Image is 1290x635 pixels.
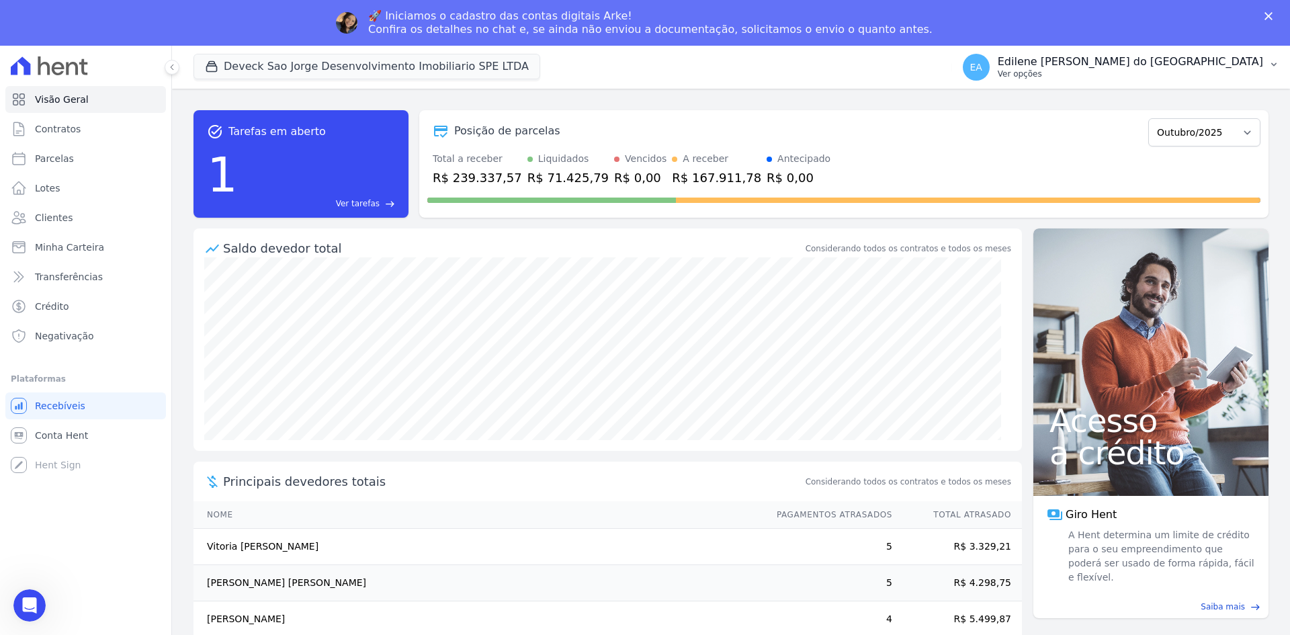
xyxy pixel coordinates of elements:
span: Minha Carteira [35,241,104,254]
span: Contratos [35,122,81,136]
th: Total Atrasado [893,501,1022,529]
a: Saiba mais east [1041,601,1260,613]
span: Giro Hent [1066,507,1117,523]
td: [PERSON_NAME] [PERSON_NAME] [193,565,764,601]
a: Ver tarefas east [243,198,395,210]
div: 1 [207,140,238,210]
td: Vitoria [PERSON_NAME] [193,529,764,565]
div: R$ 71.425,79 [527,169,609,187]
div: R$ 239.337,57 [433,169,522,187]
span: Considerando todos os contratos e todos os meses [806,476,1011,488]
div: Fechar [1264,12,1278,20]
div: Saldo devedor total [223,239,803,257]
span: Acesso [1049,405,1252,437]
span: Visão Geral [35,93,89,106]
th: Pagamentos Atrasados [764,501,893,529]
span: A Hent determina um limite de crédito para o seu empreendimento que poderá ser usado de forma ráp... [1066,528,1255,585]
div: R$ 0,00 [767,169,830,187]
div: Antecipado [777,152,830,166]
button: EA Edilene [PERSON_NAME] do [GEOGRAPHIC_DATA] Ver opções [952,48,1290,86]
span: Negativação [35,329,94,343]
span: east [1250,602,1260,612]
div: Plataformas [11,371,161,387]
span: Crédito [35,300,69,313]
p: Ver opções [998,69,1263,79]
a: Crédito [5,293,166,320]
a: Clientes [5,204,166,231]
div: R$ 167.911,78 [672,169,761,187]
div: Liquidados [538,152,589,166]
a: Recebíveis [5,392,166,419]
div: A receber [683,152,728,166]
p: Edilene [PERSON_NAME] do [GEOGRAPHIC_DATA] [998,55,1263,69]
button: Deveck Sao Jorge Desenvolvimento Imobiliario SPE LTDA [193,54,540,79]
span: Saiba mais [1201,601,1245,613]
span: Clientes [35,211,73,224]
div: Vencidos [625,152,666,166]
div: Total a receber [433,152,522,166]
a: Transferências [5,263,166,290]
a: Conta Hent [5,422,166,449]
span: a crédito [1049,437,1252,469]
span: Recebíveis [35,399,85,413]
span: Lotes [35,181,60,195]
span: east [385,199,395,209]
span: Parcelas [35,152,74,165]
span: Ver tarefas [336,198,380,210]
div: Posição de parcelas [454,123,560,139]
a: Parcelas [5,145,166,172]
a: Visão Geral [5,86,166,113]
a: Minha Carteira [5,234,166,261]
td: R$ 3.329,21 [893,529,1022,565]
th: Nome [193,501,764,529]
div: R$ 0,00 [614,169,666,187]
img: Profile image for Adriane [336,12,357,34]
td: R$ 4.298,75 [893,565,1022,601]
span: Conta Hent [35,429,88,442]
span: task_alt [207,124,223,140]
a: Negativação [5,323,166,349]
span: Transferências [35,270,103,284]
iframe: Intercom live chat [13,589,46,622]
span: EA [970,62,982,72]
td: 5 [764,529,893,565]
td: 5 [764,565,893,601]
span: Principais devedores totais [223,472,803,491]
a: Contratos [5,116,166,142]
a: Lotes [5,175,166,202]
span: Tarefas em aberto [228,124,326,140]
div: 🚀 Iniciamos o cadastro das contas digitais Arke! Confira os detalhes no chat e, se ainda não envi... [368,9,933,36]
div: Considerando todos os contratos e todos os meses [806,243,1011,255]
